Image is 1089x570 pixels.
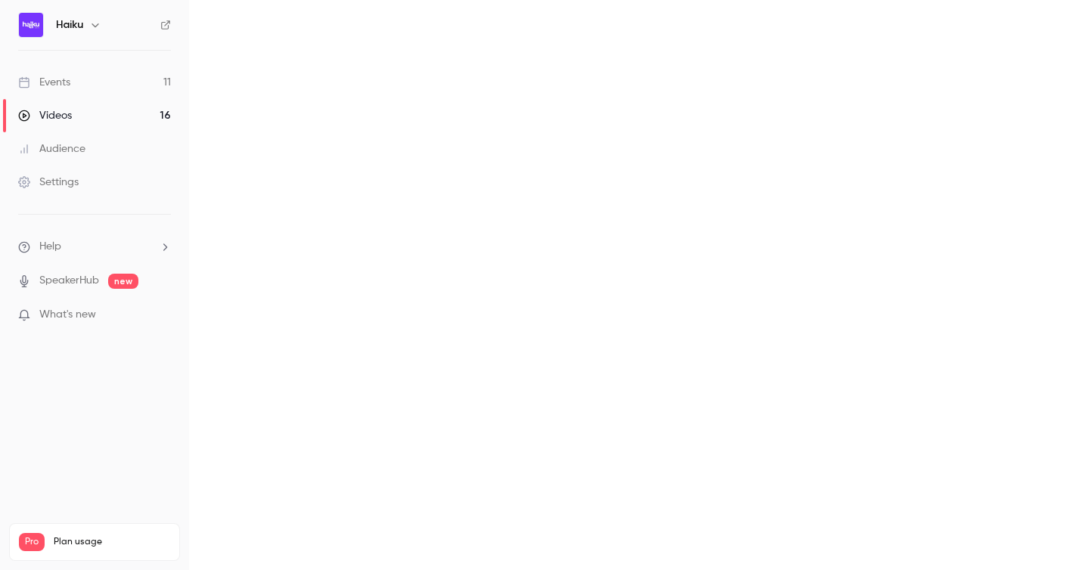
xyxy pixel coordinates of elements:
span: Help [39,239,61,255]
div: Settings [18,175,79,190]
span: What's new [39,307,96,323]
div: Videos [18,108,72,123]
div: Events [18,75,70,90]
a: SpeakerHub [39,273,99,289]
span: new [108,274,138,289]
li: help-dropdown-opener [18,239,171,255]
h6: Haiku [56,17,83,33]
span: Pro [19,533,45,551]
div: Audience [18,141,85,156]
span: Plan usage [54,536,170,548]
img: Haiku [19,13,43,37]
